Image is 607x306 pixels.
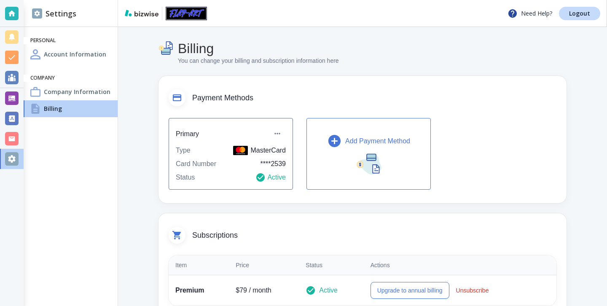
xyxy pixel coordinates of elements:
p: $ 79 / month [236,285,292,295]
button: Unsubscribe [453,282,492,299]
h6: Primary [176,129,199,139]
p: Premium [175,285,222,295]
span: Subscriptions [192,231,556,240]
h4: Billing [178,40,339,56]
p: Active [255,172,286,183]
h6: Company [30,75,111,82]
button: Upgrade to annual billing [371,282,449,299]
th: Status [299,255,363,275]
p: Card Number [176,159,216,169]
th: Actions [364,255,556,275]
img: MasterCard [233,146,248,155]
p: Logout [569,11,590,16]
p: You can change your billing and subscription information here [178,56,339,66]
p: MasterCard [233,145,286,156]
img: DashboardSidebarSettings.svg [32,8,42,19]
p: Add Payment Method [345,136,410,146]
h4: Account Information [44,50,106,59]
img: Billing [158,40,175,56]
th: Item [169,255,229,275]
a: Account InformationAccount Information [24,46,118,63]
button: Add Payment Method [306,118,431,190]
a: BillingBilling [24,100,118,117]
p: Type [176,145,191,156]
h2: Settings [32,8,76,19]
h4: Billing [44,104,62,113]
th: Price [229,255,299,275]
a: Logout [559,7,600,20]
h4: Company Information [44,87,110,96]
img: Flap Art [166,7,207,20]
span: Payment Methods [192,94,556,103]
p: Need Help? [508,8,552,19]
p: Status [176,172,195,183]
h6: Personal [30,37,111,44]
a: Company InformationCompany Information [24,83,118,100]
img: bizwise [125,10,158,16]
p: Active [319,285,338,295]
